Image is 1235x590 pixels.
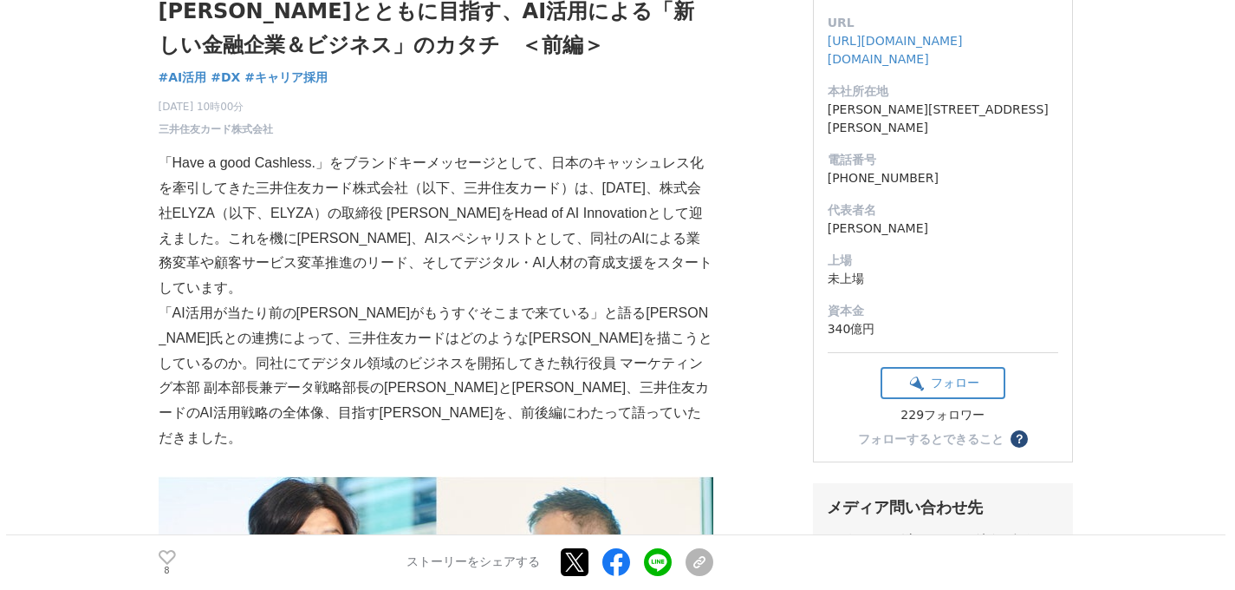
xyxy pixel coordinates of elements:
dt: 電話番号 [828,151,1058,169]
a: #AI活用 [159,69,207,87]
dt: 資本金 [828,302,1058,320]
a: #DX [211,69,240,87]
dd: [PHONE_NUMBER] [828,169,1058,187]
span: #キャリア採用 [244,69,328,85]
div: フォローするとできること [858,433,1004,445]
dd: [PERSON_NAME][STREET_ADDRESS][PERSON_NAME] [828,101,1058,137]
dt: URL [828,14,1058,32]
span: #AI活用 [159,69,207,85]
a: #キャリア採用 [244,69,328,87]
div: メディアユーザーとしてログインすると、担当者の連絡先を閲覧できます。 [827,532,1059,563]
dd: 340億円 [828,320,1058,338]
dt: 代表者名 [828,201,1058,220]
a: [URL][DOMAIN_NAME][DOMAIN_NAME] [828,34,963,66]
dd: 未上場 [828,270,1058,288]
p: ストーリーをシェアする [406,555,540,571]
span: ？ [1013,433,1025,445]
button: ？ [1011,430,1028,448]
dt: 上場 [828,252,1058,270]
p: 「Have a good Cashless.」をブランドキーメッセージとして、日本のキャッシュレス化を牽引してきた三井住友カード株式会社（以下、三井住友カード）は、[DATE]、株式会社ELYZ... [159,151,713,301]
a: 三井住友カード株式会社 [159,121,273,137]
p: 8 [159,567,176,575]
p: 「AI活用が当たり前の[PERSON_NAME]がもうすぐそこまで来ている」と語る[PERSON_NAME]氏との連携によって、三井住友カードはどのような[PERSON_NAME]を描こうとして... [159,301,713,451]
span: #DX [211,69,240,85]
button: フォロー [881,367,1005,399]
div: メディア問い合わせ先 [827,497,1059,518]
span: [DATE] 10時00分 [159,99,273,115]
dt: 本社所在地 [828,82,1058,101]
div: 229フォロワー [881,408,1005,423]
dd: [PERSON_NAME] [828,220,1058,238]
